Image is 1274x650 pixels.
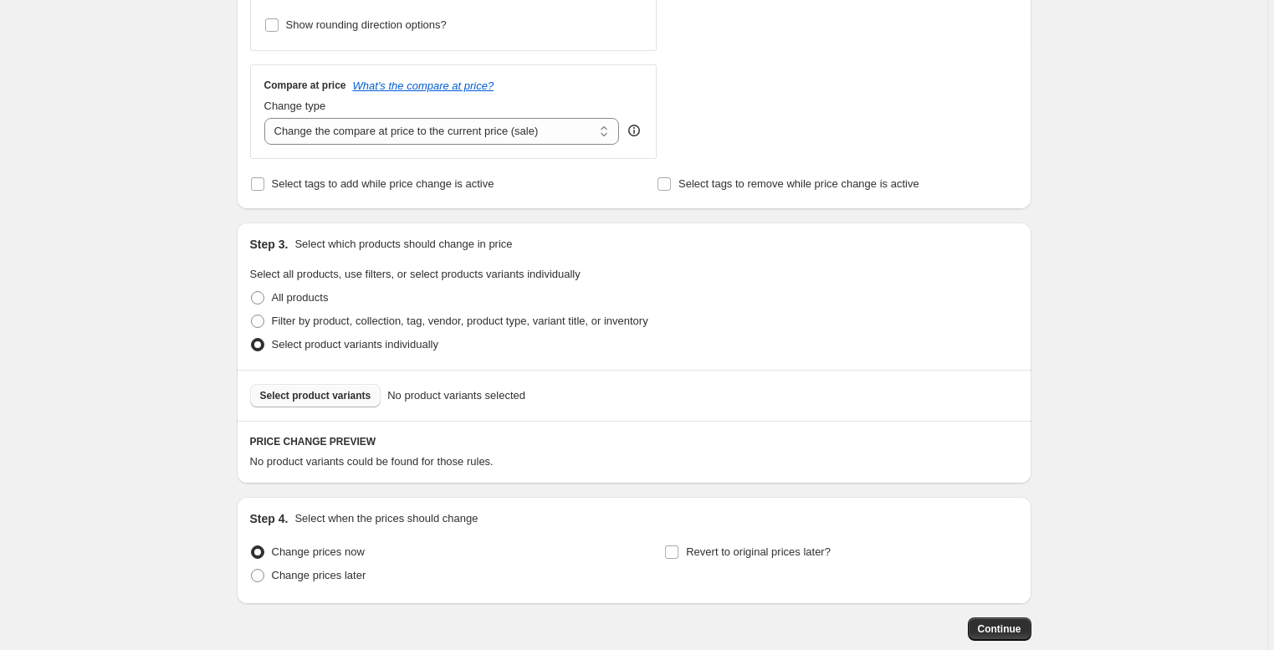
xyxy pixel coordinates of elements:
[250,236,289,253] h2: Step 3.
[260,389,371,402] span: Select product variants
[678,177,919,190] span: Select tags to remove while price change is active
[686,545,831,558] span: Revert to original prices later?
[353,79,494,92] button: What's the compare at price?
[286,18,447,31] span: Show rounding direction options?
[264,79,346,92] h3: Compare at price
[272,291,329,304] span: All products
[978,622,1021,636] span: Continue
[626,122,642,139] div: help
[272,569,366,581] span: Change prices later
[387,387,525,404] span: No product variants selected
[250,455,494,468] span: No product variants could be found for those rules.
[968,617,1031,641] button: Continue
[264,100,326,112] span: Change type
[272,545,365,558] span: Change prices now
[272,315,648,327] span: Filter by product, collection, tag, vendor, product type, variant title, or inventory
[250,268,581,280] span: Select all products, use filters, or select products variants individually
[272,177,494,190] span: Select tags to add while price change is active
[250,510,289,527] h2: Step 4.
[250,435,1018,448] h6: PRICE CHANGE PREVIEW
[250,384,381,407] button: Select product variants
[294,510,478,527] p: Select when the prices should change
[294,236,512,253] p: Select which products should change in price
[272,338,438,351] span: Select product variants individually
